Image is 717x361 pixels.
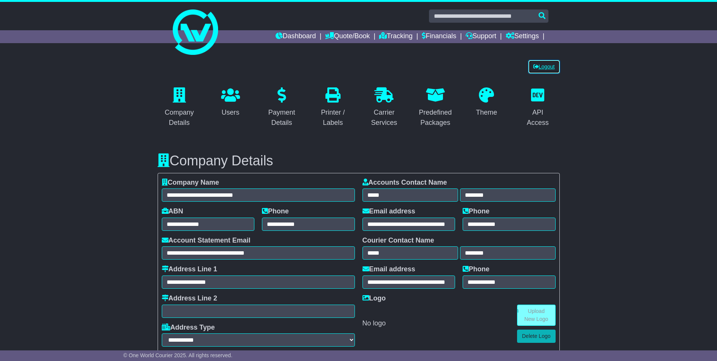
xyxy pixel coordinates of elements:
label: ABN [162,207,183,216]
label: Address Type [162,324,215,332]
label: Phone [463,207,489,216]
label: Address Line 2 [162,294,217,303]
a: Company Details [158,85,201,131]
label: Address Line 1 [162,265,217,274]
div: Theme [476,107,497,118]
div: Predefined Packages [418,107,452,128]
label: Email address [362,265,415,274]
a: Quote/Book [325,30,370,43]
div: Carrier Services [367,107,401,128]
a: Predefined Packages [413,85,457,131]
label: Phone [262,207,289,216]
a: Printer / Labels [311,85,355,131]
label: Email address [362,207,415,216]
label: Company Name [162,179,219,187]
div: Users [221,107,240,118]
a: Settings [506,30,539,43]
a: Upload New Logo [517,305,556,326]
h3: Company Details [158,153,560,168]
a: Tracking [379,30,412,43]
a: API Access [516,85,560,131]
div: Company Details [163,107,197,128]
label: Accounts Contact Name [362,179,447,187]
a: Users [216,85,245,120]
div: API Access [521,107,555,128]
a: Theme [471,85,502,120]
span: © One World Courier 2025. All rights reserved. [123,352,232,358]
label: Courier Contact Name [362,237,434,245]
a: Financials [422,30,456,43]
label: Logo [362,294,386,303]
div: Payment Details [265,107,299,128]
label: Account Statement Email [162,237,251,245]
a: Logout [528,60,560,73]
label: Phone [463,265,489,274]
a: Support [466,30,496,43]
span: No logo [362,319,386,327]
a: Carrier Services [362,85,406,131]
a: Payment Details [260,85,304,131]
div: Printer / Labels [316,107,350,128]
a: Dashboard [276,30,316,43]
